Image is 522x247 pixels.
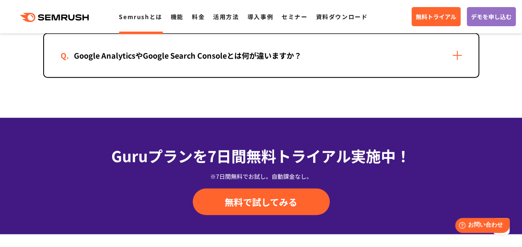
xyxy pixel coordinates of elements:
[193,188,330,215] a: 無料で試してみる
[416,12,456,21] span: 無料トライアル
[448,215,513,238] iframe: Help widget launcher
[467,7,516,26] a: デモを申し込む
[213,12,239,21] a: 活用方法
[171,12,184,21] a: 機能
[412,7,461,26] a: 無料トライアル
[471,12,512,21] span: デモを申し込む
[61,49,315,62] div: Google AnalyticsやGoogle Search Consoleとは何が違いますか？
[43,172,479,180] div: ※7日間無料でお試し。自動課金なし。
[225,195,297,208] span: 無料で試してみる
[246,145,411,166] span: 無料トライアル実施中！
[43,144,479,167] div: Guruプランを7日間
[316,12,368,21] a: 資料ダウンロード
[192,12,205,21] a: 料金
[282,12,307,21] a: セミナー
[248,12,273,21] a: 導入事例
[119,12,162,21] a: Semrushとは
